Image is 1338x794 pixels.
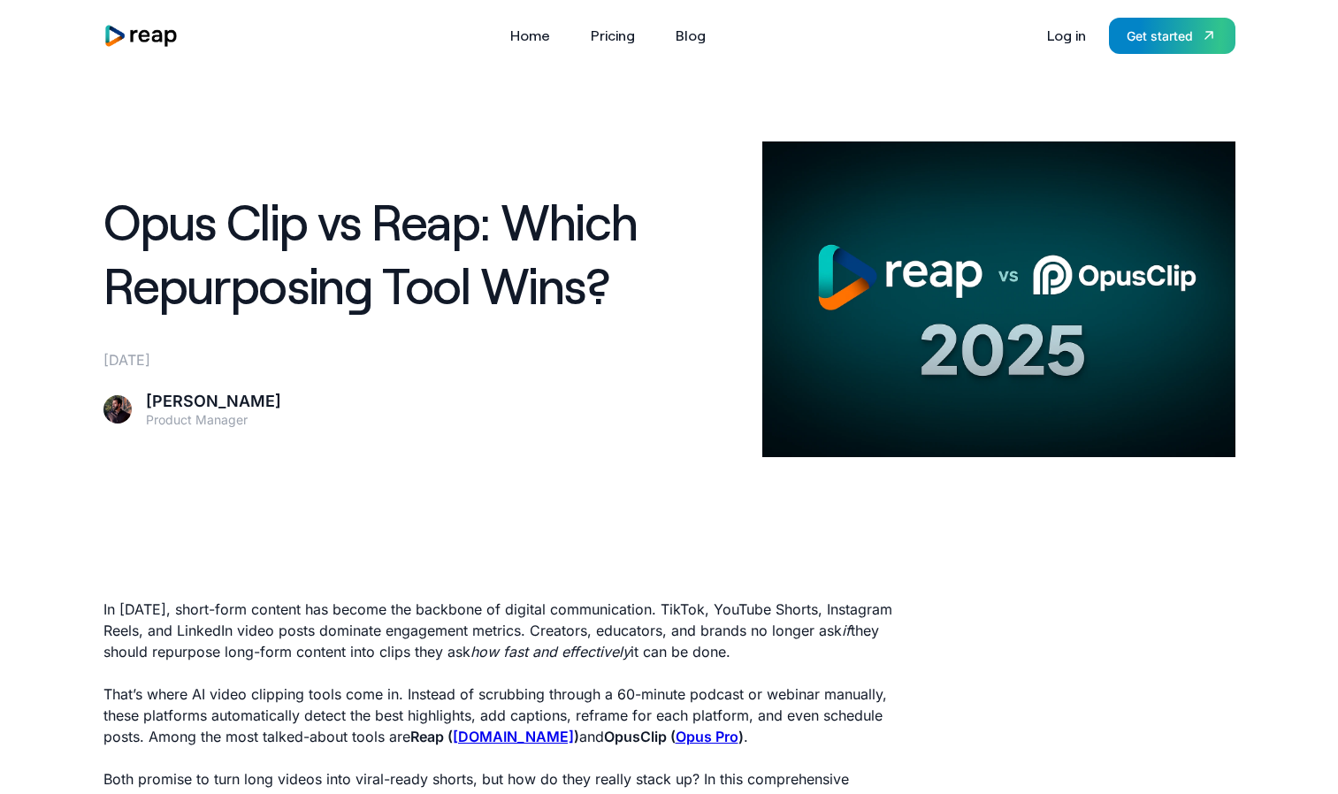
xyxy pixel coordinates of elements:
strong: Reap ( [410,728,453,745]
a: Home [501,21,559,50]
strong: ) [574,728,579,745]
strong: ) [738,728,744,745]
a: Log in [1038,21,1095,50]
strong: OpusClip ( [604,728,676,745]
a: Get started [1109,18,1235,54]
img: AI Video Clipping and Respurposing [762,141,1235,457]
img: reap logo [103,24,180,48]
p: In [DATE], short-form content has become the backbone of digital communication. TikTok, YouTube S... [103,599,903,662]
a: Blog [667,21,715,50]
a: [DOMAIN_NAME] [453,728,574,745]
a: home [103,24,180,48]
a: Pricing [582,21,644,50]
h1: Opus Clip vs Reap: Which Repurposing Tool Wins? [103,189,741,318]
em: how fast and effectively [470,643,631,660]
div: Product Manager [146,412,281,428]
div: [DATE] [103,349,741,370]
div: Get started [1127,27,1193,45]
em: if [842,622,851,639]
a: Opus Pro [676,728,738,745]
p: That’s where AI video clipping tools come in. Instead of scrubbing through a 60-minute podcast or... [103,683,903,747]
div: [PERSON_NAME] [146,392,281,412]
